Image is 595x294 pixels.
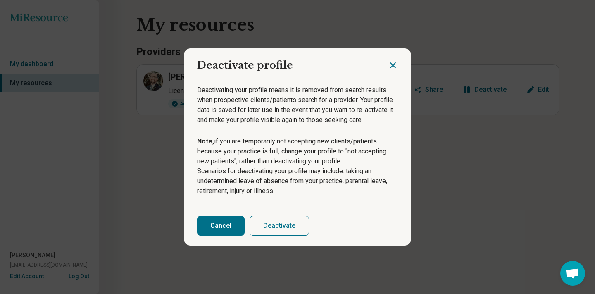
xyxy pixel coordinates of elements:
[388,60,398,70] button: Close dialog
[197,137,214,145] b: Note,
[197,85,398,125] p: Deactivating your profile means it is removed from search results when prospective clients/patien...
[197,166,398,196] p: Scenarios for deactivating your profile may include: taking an undetermined leave of absence from...
[197,216,245,236] button: Cancel
[250,216,309,236] button: Deactivate
[184,48,388,76] h2: Deactivate profile
[197,136,398,166] p: if you are temporarily not accepting new clients/patients because your practice is full, change y...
